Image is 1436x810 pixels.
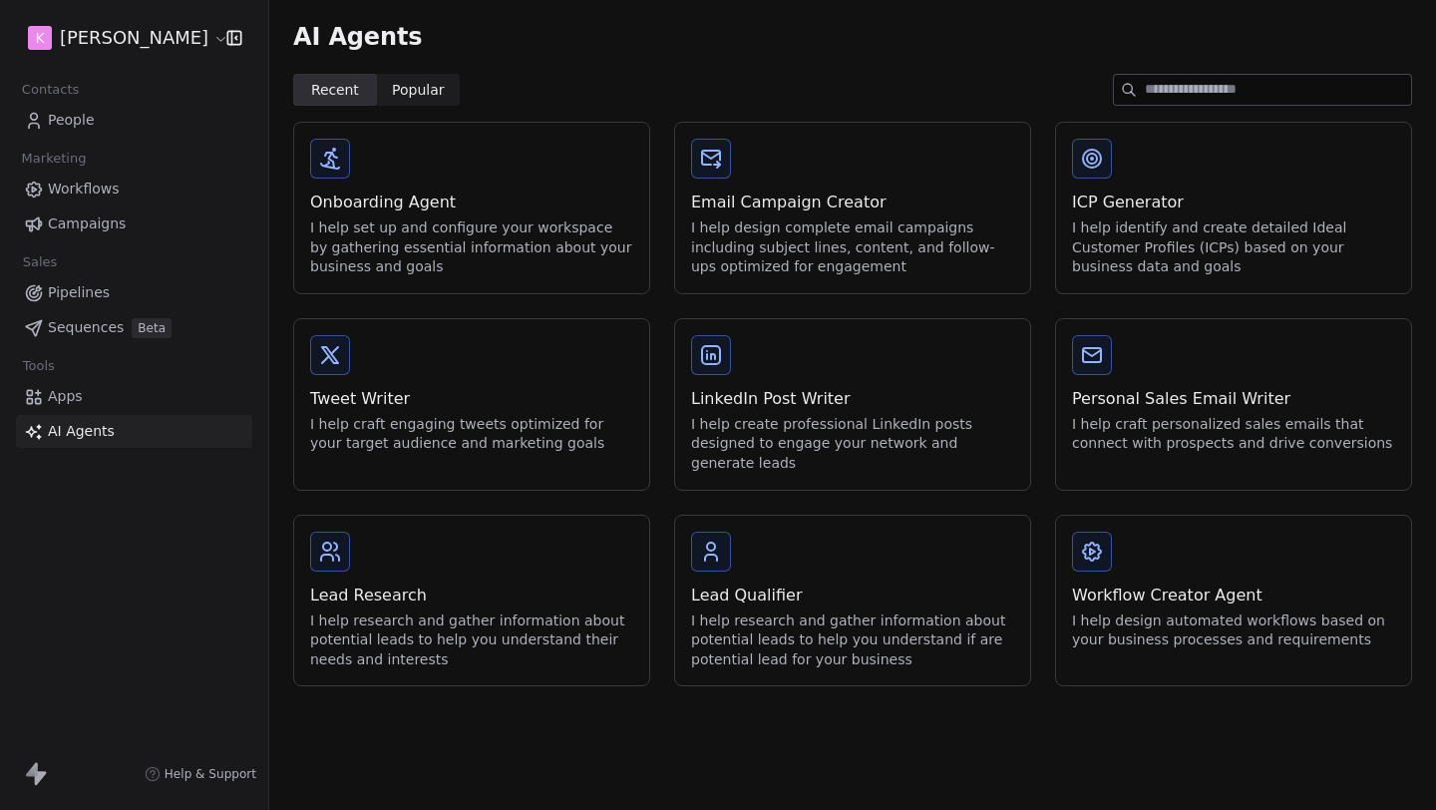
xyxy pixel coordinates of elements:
[48,213,126,234] span: Campaigns
[691,415,1014,474] div: I help create professional LinkedIn posts designed to engage your network and generate leads
[691,191,1014,214] div: Email Campaign Creator
[1072,611,1395,650] div: I help design automated workflows based on your business processes and requirements
[310,387,633,411] div: Tweet Writer
[16,380,252,413] a: Apps
[60,25,208,51] span: [PERSON_NAME]
[48,317,124,338] span: Sequences
[310,584,633,607] div: Lead Research
[691,218,1014,277] div: I help design complete email campaigns including subject lines, content, and follow-ups optimized...
[691,584,1014,607] div: Lead Qualifier
[16,104,252,137] a: People
[13,144,95,174] span: Marketing
[16,276,252,309] a: Pipelines
[16,311,252,344] a: SequencesBeta
[16,173,252,205] a: Workflows
[35,28,44,48] span: K
[1072,387,1395,411] div: Personal Sales Email Writer
[14,247,66,277] span: Sales
[16,207,252,240] a: Campaigns
[310,191,633,214] div: Onboarding Agent
[293,22,422,52] span: AI Agents
[1072,584,1395,607] div: Workflow Creator Agent
[16,415,252,448] a: AI Agents
[310,611,633,670] div: I help research and gather information about potential leads to help you understand their needs a...
[691,387,1014,411] div: LinkedIn Post Writer
[1072,191,1395,214] div: ICP Generator
[48,282,110,303] span: Pipelines
[48,386,83,407] span: Apps
[48,179,120,200] span: Workflows
[145,766,256,782] a: Help & Support
[165,766,256,782] span: Help & Support
[14,351,63,381] span: Tools
[310,218,633,277] div: I help set up and configure your workspace by gathering essential information about your business...
[48,110,95,131] span: People
[392,80,445,101] span: Popular
[48,421,115,442] span: AI Agents
[310,415,633,454] div: I help craft engaging tweets optimized for your target audience and marketing goals
[132,318,172,338] span: Beta
[13,75,88,105] span: Contacts
[24,21,212,55] button: K[PERSON_NAME]
[1072,218,1395,277] div: I help identify and create detailed Ideal Customer Profiles (ICPs) based on your business data an...
[691,611,1014,670] div: I help research and gather information about potential leads to help you understand if are potent...
[1072,415,1395,454] div: I help craft personalized sales emails that connect with prospects and drive conversions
